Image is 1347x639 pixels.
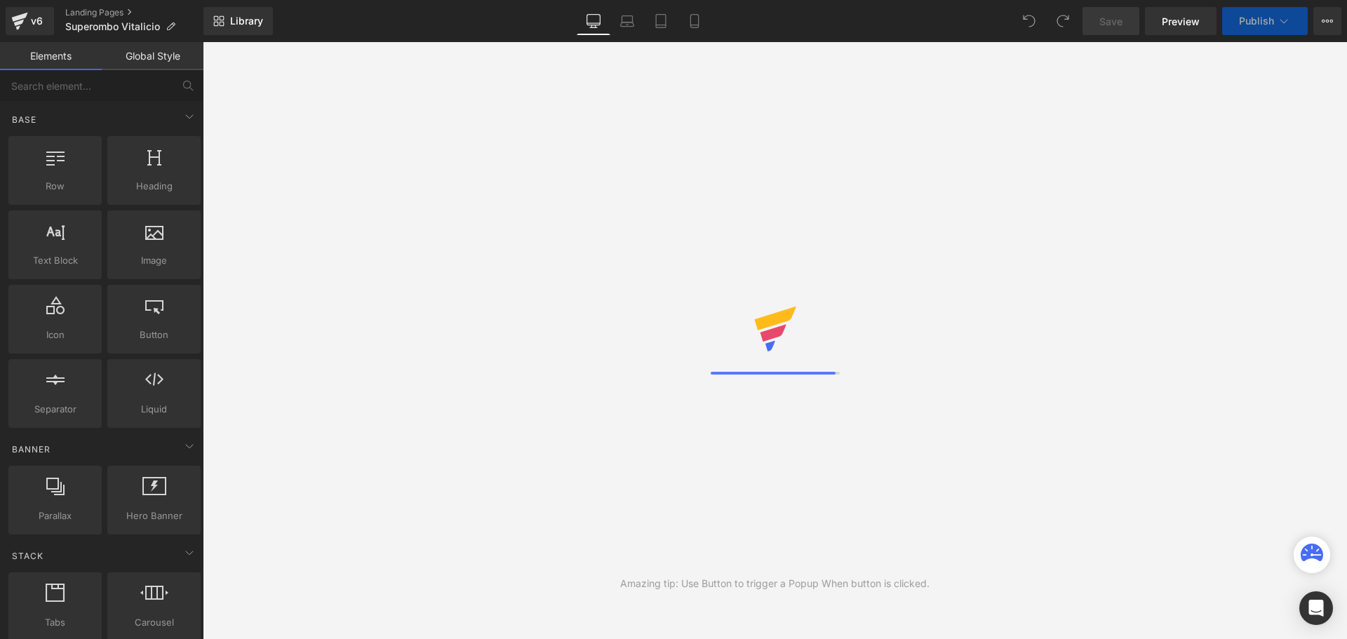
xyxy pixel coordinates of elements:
span: Tabs [13,615,98,630]
button: Publish [1222,7,1308,35]
a: Desktop [577,7,610,35]
span: Icon [13,328,98,342]
a: New Library [203,7,273,35]
span: Button [112,328,196,342]
div: Open Intercom Messenger [1299,591,1333,625]
span: Separator [13,402,98,417]
a: v6 [6,7,54,35]
a: Tablet [644,7,678,35]
span: Text Block [13,253,98,268]
span: Heading [112,179,196,194]
a: Preview [1145,7,1217,35]
span: Publish [1239,15,1274,27]
span: Library [230,15,263,27]
span: Carousel [112,615,196,630]
span: Liquid [112,402,196,417]
button: Redo [1049,7,1077,35]
span: Save [1099,14,1122,29]
a: Global Style [102,42,203,70]
a: Mobile [678,7,711,35]
span: Banner [11,443,52,456]
div: Amazing tip: Use Button to trigger a Popup When button is clicked. [620,576,930,591]
div: v6 [28,12,46,30]
a: Laptop [610,7,644,35]
span: Superombo Vitalicio [65,21,160,32]
span: Image [112,253,196,268]
span: Preview [1162,14,1200,29]
span: Stack [11,549,45,563]
button: Undo [1015,7,1043,35]
span: Row [13,179,98,194]
button: More [1313,7,1341,35]
a: Landing Pages [65,7,203,18]
span: Base [11,113,38,126]
span: Hero Banner [112,509,196,523]
span: Parallax [13,509,98,523]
